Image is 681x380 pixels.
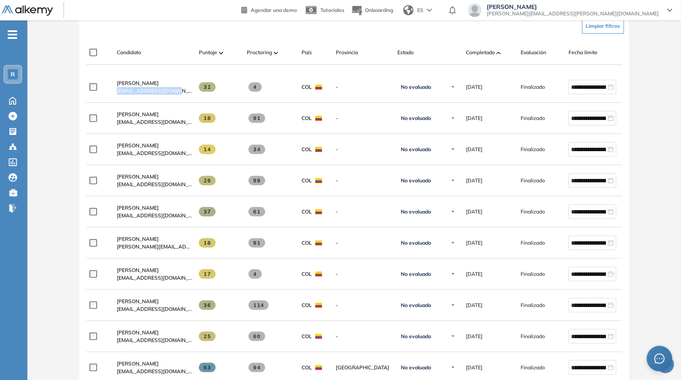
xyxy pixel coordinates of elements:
[117,173,159,180] span: [PERSON_NAME]
[199,301,216,310] span: 36
[199,82,216,92] span: 32
[487,10,659,17] span: [PERSON_NAME][EMAIL_ADDRESS][PERSON_NAME][DOMAIN_NAME]
[302,208,312,216] span: COL
[302,49,312,56] span: País
[315,240,322,246] img: COL
[199,49,217,56] span: Puntaje
[654,354,665,364] span: message
[117,329,159,336] span: [PERSON_NAME]
[251,7,297,13] span: Agendar una demo
[466,49,495,56] span: Completado
[117,298,192,305] a: [PERSON_NAME]
[450,272,456,277] img: Ícono de flecha
[249,114,265,123] span: 91
[466,177,483,184] span: [DATE]
[450,334,456,339] img: Ícono de flecha
[401,302,431,309] span: No evaluado
[117,87,192,95] span: [EMAIL_ADDRESS][DOMAIN_NAME]
[117,305,192,313] span: [EMAIL_ADDRESS][DOMAIN_NAME]
[117,212,192,219] span: [EMAIL_ADDRESS][DOMAIN_NAME]
[117,111,159,117] span: [PERSON_NAME]
[401,364,431,371] span: No evaluado
[117,79,192,87] a: [PERSON_NAME]
[241,4,297,15] a: Agendar una demo
[199,332,216,341] span: 25
[117,267,159,273] span: [PERSON_NAME]
[117,149,192,157] span: [EMAIL_ADDRESS][DOMAIN_NAME]
[336,49,358,56] span: Provincia
[466,270,483,278] span: [DATE]
[336,364,391,371] span: [GEOGRAPHIC_DATA]
[466,239,483,247] span: [DATE]
[336,83,391,91] span: -
[117,360,192,368] a: [PERSON_NAME]
[336,208,391,216] span: -
[199,114,216,123] span: 18
[521,83,545,91] span: Finalizado
[521,301,545,309] span: Finalizado
[315,147,322,152] img: COL
[117,205,159,211] span: [PERSON_NAME]
[302,146,312,153] span: COL
[315,178,322,183] img: COL
[401,84,431,91] span: No evaluado
[401,177,431,184] span: No evaluado
[117,235,192,243] a: [PERSON_NAME]
[117,274,192,282] span: [EMAIL_ADDRESS][DOMAIN_NAME]
[521,114,545,122] span: Finalizado
[249,301,269,310] span: 114
[302,364,312,371] span: COL
[450,240,456,246] img: Ícono de flecha
[450,85,456,90] img: Ícono de flecha
[249,238,265,248] span: 91
[2,6,53,16] img: Logo
[117,298,159,304] span: [PERSON_NAME]
[117,118,192,126] span: [EMAIL_ADDRESS][DOMAIN_NAME]
[8,34,17,35] i: -
[401,208,431,215] span: No evaluado
[450,209,456,214] img: Ícono de flecha
[466,208,483,216] span: [DATE]
[249,82,262,92] span: 4
[336,333,391,340] span: -
[199,269,216,279] span: 17
[117,360,159,367] span: [PERSON_NAME]
[450,116,456,121] img: Ícono de flecha
[401,333,431,340] span: No evaluado
[249,332,265,341] span: 60
[450,147,456,152] img: Ícono de flecha
[249,176,265,185] span: 98
[401,240,431,246] span: No evaluado
[302,270,312,278] span: COL
[199,145,216,154] span: 14
[117,49,141,56] span: Candidato
[403,5,414,15] img: world
[117,204,192,212] a: [PERSON_NAME]
[249,269,262,279] span: 4
[521,146,545,153] span: Finalizado
[521,208,545,216] span: Finalizado
[417,6,423,14] span: ES
[315,209,322,214] img: COL
[401,115,431,122] span: No evaluado
[11,71,15,78] span: R
[302,301,312,309] span: COL
[401,146,431,153] span: No evaluado
[117,142,159,149] span: [PERSON_NAME]
[199,238,216,248] span: 18
[302,239,312,247] span: COL
[497,52,501,54] img: [missing "en.ARROW_ALT" translation]
[351,1,393,20] button: Onboarding
[336,239,391,247] span: -
[521,270,545,278] span: Finalizado
[117,243,192,251] span: [PERSON_NAME][EMAIL_ADDRESS][DOMAIN_NAME]
[315,365,322,370] img: COL
[450,178,456,183] img: Ícono de flecha
[336,301,391,309] span: -
[249,145,265,154] span: 34
[117,80,159,86] span: [PERSON_NAME]
[466,301,483,309] span: [DATE]
[427,9,432,12] img: arrow
[274,52,278,54] img: [missing "en.ARROW_ALT" translation]
[450,303,456,308] img: Ícono de flecha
